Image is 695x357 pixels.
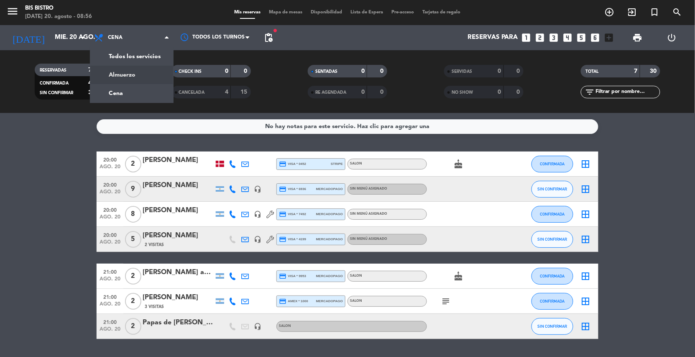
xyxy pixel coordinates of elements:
[6,5,19,21] button: menu
[517,89,522,95] strong: 0
[179,69,202,74] span: CHECK INS
[316,273,343,279] span: mercadopago
[108,35,123,41] span: Cena
[316,298,343,304] span: mercadopago
[279,236,306,243] span: visa * 4199
[125,206,141,223] span: 8
[540,212,565,216] span: CONFIRMADA
[78,33,88,43] i: arrow_drop_down
[143,180,214,191] div: [PERSON_NAME]
[531,181,573,198] button: SIN CONFIRMAR
[535,32,546,43] i: looks_two
[650,68,658,74] strong: 30
[452,69,472,74] span: SERVIDAS
[254,323,261,330] i: headset_mic
[279,185,286,193] i: credit_card
[419,10,465,15] span: Tarjetas de regalo
[143,292,214,303] div: [PERSON_NAME]
[266,122,430,131] div: No hay notas para este servicio. Haz clic para agregar una
[125,268,141,285] span: 2
[531,206,573,223] button: CONFIRMADA
[538,237,567,241] span: SIN CONFIRMAR
[452,90,473,95] span: NO SHOW
[143,205,214,216] div: [PERSON_NAME]
[279,298,308,305] span: amex * 1000
[125,181,141,198] span: 9
[540,162,565,166] span: CONFIRMADA
[40,81,69,85] span: CONFIRMADA
[100,180,120,189] span: 20:00
[90,66,173,84] a: Almuerzo
[100,230,120,239] span: 20:00
[361,68,365,74] strong: 0
[100,292,120,301] span: 21:00
[531,293,573,310] button: CONFIRMADA
[586,69,599,74] span: TOTAL
[100,189,120,199] span: ago. 20
[100,154,120,164] span: 20:00
[350,237,387,241] span: Sin menú asignado
[279,185,306,193] span: visa * 6936
[605,7,615,17] i: add_circle_outline
[244,68,249,74] strong: 0
[350,212,387,216] span: Sin menú asignado
[388,10,419,15] span: Pre-acceso
[381,68,386,74] strong: 0
[279,236,286,243] i: credit_card
[315,69,337,74] span: SENTADAS
[581,159,591,169] i: border_all
[40,68,66,72] span: RESERVADAS
[100,301,120,311] span: ago. 20
[350,162,362,165] span: SALON
[650,7,660,17] i: turned_in_not
[6,28,51,47] i: [DATE]
[254,236,261,243] i: headset_mic
[279,160,306,168] span: visa * 0452
[265,10,307,15] span: Mapa de mesas
[576,32,587,43] i: looks_5
[25,13,92,21] div: [DATE] 20. agosto - 08:56
[672,7,682,17] i: search
[581,184,591,194] i: border_all
[316,186,343,192] span: mercadopago
[125,293,141,310] span: 2
[100,205,120,214] span: 20:00
[453,159,463,169] i: cake
[6,5,19,18] i: menu
[145,241,164,248] span: 2 Visitas
[627,7,637,17] i: exit_to_app
[263,33,273,43] span: pending_actions
[100,326,120,336] span: ago. 20
[581,321,591,331] i: border_all
[441,296,451,306] i: subject
[350,299,362,303] span: SALON
[468,34,518,41] span: Reservas para
[538,324,567,329] span: SIN CONFIRMAR
[316,211,343,217] span: mercadopago
[240,89,249,95] strong: 15
[540,274,565,278] span: CONFIRMADA
[225,68,228,74] strong: 0
[521,32,532,43] i: looks_one
[595,87,660,97] input: Filtrar por nombre...
[279,272,286,280] i: credit_card
[307,10,347,15] span: Disponibilidad
[361,89,365,95] strong: 0
[590,32,601,43] i: looks_6
[279,272,306,280] span: visa * 9953
[40,91,73,95] span: SIN CONFIRMAR
[279,211,286,218] i: credit_card
[381,89,386,95] strong: 0
[143,230,214,241] div: [PERSON_NAME]
[143,155,214,166] div: [PERSON_NAME]
[331,161,343,167] span: stripe
[279,298,286,305] i: credit_card
[581,271,591,281] i: border_all
[667,33,677,43] i: power_settings_new
[100,214,120,224] span: ago. 20
[540,299,565,303] span: CONFIRMADA
[498,68,501,74] strong: 0
[604,32,615,43] i: add_box
[279,160,286,168] i: credit_card
[125,156,141,172] span: 2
